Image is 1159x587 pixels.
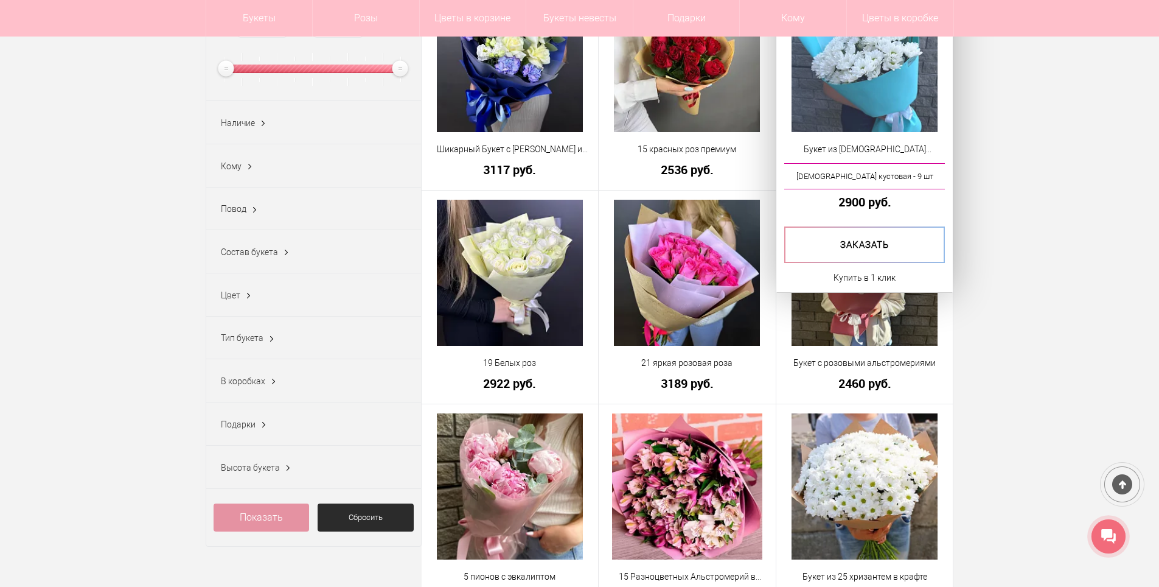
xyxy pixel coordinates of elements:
span: Повод [221,204,246,214]
a: 2460 руб. [784,377,945,390]
a: Сбросить [318,504,414,532]
a: 21 яркая розовая роза [607,357,768,370]
a: Букет из 25 хризантем в крафте [784,571,945,583]
a: 3117 руб. [430,163,591,176]
a: Показать [214,504,310,532]
img: 21 яркая розовая роза [614,200,760,346]
a: [DEMOGRAPHIC_DATA] кустовая - 9 шт [784,163,945,189]
img: 5 пионов с эвкалиптом [437,413,583,560]
a: Букет из [DEMOGRAPHIC_DATA] кустовых [784,143,945,156]
img: 19 Белых роз [437,200,583,346]
a: 2900 руб. [784,195,945,208]
span: Подарки [221,420,256,429]
span: В коробках [221,376,265,386]
a: 2536 руб. [607,163,768,176]
a: 2922 руб. [430,377,591,390]
img: Букет из 25 хризантем в крафте [792,413,938,560]
a: Купить в 1 клик [834,270,896,285]
a: Шикарный Букет с [PERSON_NAME] и [PERSON_NAME] [430,143,591,156]
a: 19 Белых роз [430,357,591,370]
span: Наличие [221,118,255,128]
a: 15 Разноцветных Альстромерий в упаковке [607,571,768,583]
span: Кому [221,161,242,171]
span: Цвет [221,290,240,300]
a: 15 красных роз премиум [607,143,768,156]
span: Высота букета [221,463,280,473]
img: 15 Разноцветных Альстромерий в упаковке [612,413,762,560]
a: Букет с розовыми альстромериями [784,357,945,370]
span: Состав букета [221,247,278,257]
a: 5 пионов с эвкалиптом [430,571,591,583]
span: Тип букета [221,333,263,343]
a: 3189 руб. [607,377,768,390]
